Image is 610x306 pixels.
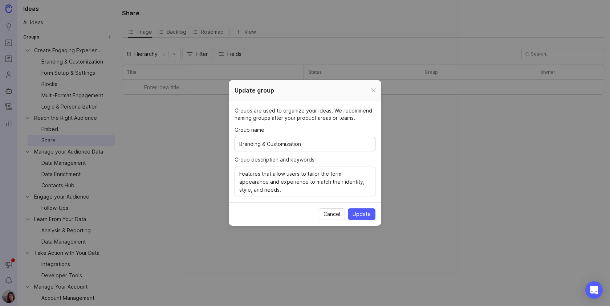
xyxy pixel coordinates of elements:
[235,126,375,134] label: Group name
[348,208,375,220] button: Update
[353,211,371,218] span: Update
[239,170,371,194] textarea: Features that allow users to tailor the form appearance and experience to match their identity, s...
[235,156,375,164] label: Group description and keywords
[324,211,340,218] span: Cancel
[239,140,371,148] input: Platform, Integrations, Marketing...
[235,107,375,122] p: Groups are used to organize your ideas. We recommend naming groups after your product areas or te...
[235,86,274,95] h1: Update group
[585,281,603,299] div: Open Intercom Messenger
[319,208,345,220] button: Cancel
